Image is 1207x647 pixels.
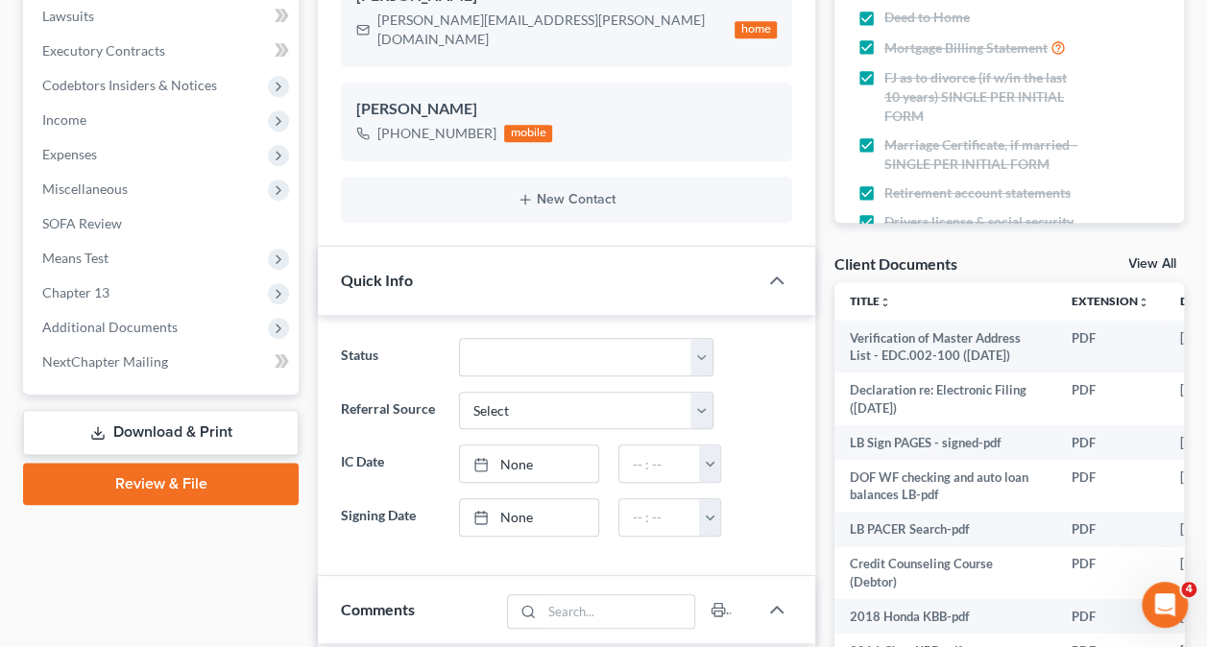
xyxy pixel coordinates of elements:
label: IC Date [331,444,448,483]
a: Titleunfold_more [850,294,891,308]
div: home [735,21,777,38]
td: Verification of Master Address List - EDC.002-100 ([DATE]) [834,321,1056,373]
i: unfold_more [1138,297,1149,308]
a: None [460,499,599,536]
label: Signing Date [331,498,448,537]
a: NextChapter Mailing [27,345,299,379]
label: Status [331,338,448,376]
span: Drivers license & social security card [884,212,1080,251]
a: View All [1128,257,1176,271]
span: Additional Documents [42,319,178,335]
a: SOFA Review [27,206,299,241]
td: PDF [1056,547,1165,600]
td: PDF [1056,460,1165,513]
div: Client Documents [834,253,957,274]
span: Means Test [42,250,109,266]
iframe: Intercom live chat [1142,582,1188,628]
span: Miscellaneous [42,180,128,197]
td: PDF [1056,372,1165,425]
div: [PERSON_NAME][EMAIL_ADDRESS][PERSON_NAME][DOMAIN_NAME] [377,11,727,49]
div: [PERSON_NAME] [356,98,777,121]
span: Expenses [42,146,97,162]
td: DOF WF checking and auto loan balances LB-pdf [834,460,1056,513]
span: Mortgage Billing Statement [884,38,1048,58]
span: Executory Contracts [42,42,165,59]
td: 2018 Honda KBB-pdf [834,599,1056,634]
span: 4 [1181,582,1196,597]
a: Executory Contracts [27,34,299,68]
button: New Contact [356,192,777,207]
div: mobile [504,125,552,142]
span: SOFA Review [42,215,122,231]
td: LB Sign PAGES - signed-pdf [834,425,1056,460]
i: unfold_more [880,297,891,308]
span: Marriage Certificate, if married - SINGLE PER INITIAL FORM [884,135,1080,174]
span: NextChapter Mailing [42,353,168,370]
span: Deed to Home [884,8,970,27]
td: PDF [1056,425,1165,460]
div: [PHONE_NUMBER] [377,124,496,143]
a: None [460,445,599,482]
td: Credit Counseling Course (Debtor) [834,547,1056,600]
a: Extensionunfold_more [1072,294,1149,308]
span: Retirement account statements [884,183,1071,203]
td: LB PACER Search-pdf [834,512,1056,546]
a: Download & Print [23,410,299,455]
td: PDF [1056,599,1165,634]
span: Comments [341,600,415,618]
label: Referral Source [331,392,448,430]
input: Search... [542,595,694,628]
span: FJ as to divorce (if w/in the last 10 years) SINGLE PER INITIAL FORM [884,68,1080,126]
td: Declaration re: Electronic Filing ([DATE]) [834,372,1056,425]
span: Income [42,111,86,128]
td: PDF [1056,321,1165,373]
span: Quick Info [341,271,413,289]
input: -- : -- [619,445,700,482]
span: Lawsuits [42,8,94,24]
input: -- : -- [619,499,700,536]
span: Codebtors Insiders & Notices [42,77,217,93]
td: PDF [1056,512,1165,546]
a: Review & File [23,463,299,505]
span: Chapter 13 [42,284,109,300]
